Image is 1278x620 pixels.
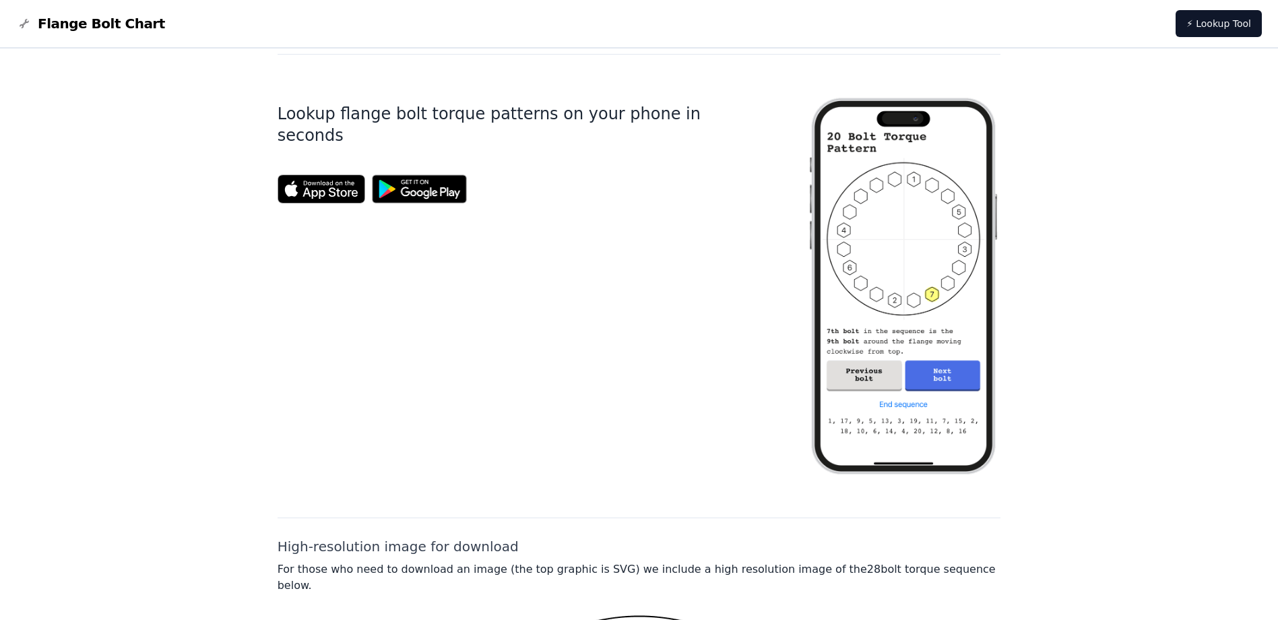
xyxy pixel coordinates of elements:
img: Flange bolt chart app screenshot [806,76,1000,496]
img: App Store badge for the Flange Bolt Chart app [278,175,365,204]
p: For those who need to download an image (the top graphic is SVG) we include a high resolution ima... [278,561,1001,594]
a: ⚡ Lookup Tool [1176,10,1262,37]
a: Flange Bolt Chart LogoFlange Bolt Chart [16,14,165,33]
img: Flange Bolt Chart Logo [16,15,32,32]
img: Get it on Google Play [365,168,474,210]
h2: High-resolution image for download [278,537,1001,556]
span: Flange Bolt Chart [38,14,165,33]
h1: Lookup flange bolt torque patterns on your phone in seconds [278,103,764,146]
